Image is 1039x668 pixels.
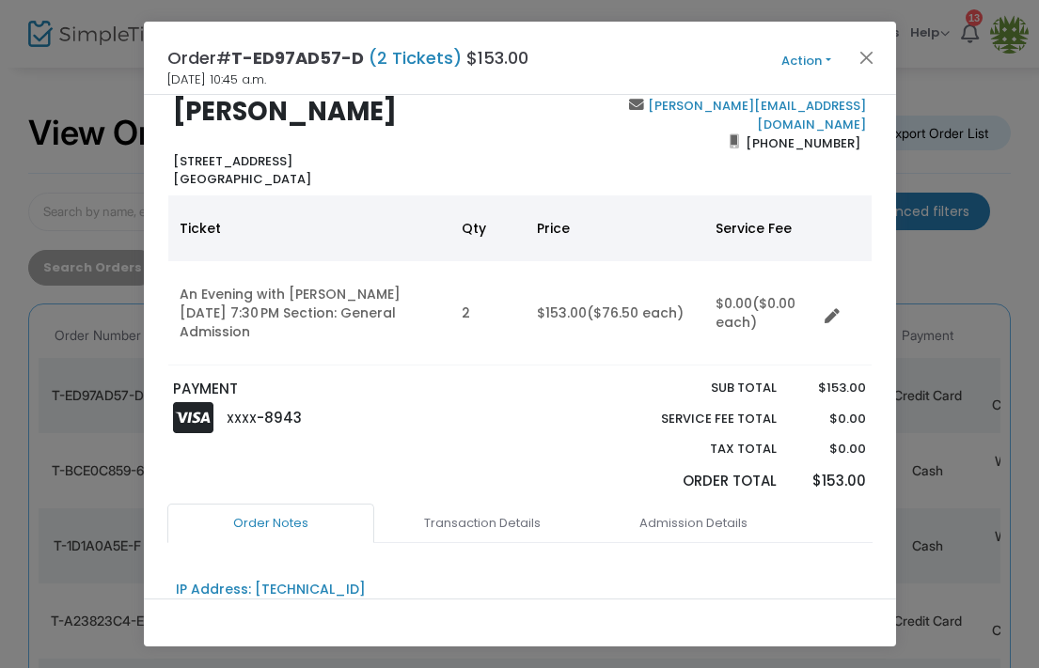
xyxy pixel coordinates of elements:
p: $153.00 [795,379,866,397]
th: Qty [450,195,526,261]
td: $0.00 [704,261,817,365]
a: Order Notes [167,504,374,543]
span: ($0.00 each) [716,294,795,332]
p: Order Total [618,471,778,492]
button: Close [854,45,878,70]
td: An Evening with [PERSON_NAME] [DATE] 7:30 PM Section: General Admission [168,261,450,365]
div: IP Address: [TECHNICAL_ID] [176,580,366,599]
a: [PERSON_NAME][EMAIL_ADDRESS][DOMAIN_NAME] [644,97,866,133]
h4: Order# $153.00 [167,45,528,70]
p: $0.00 [795,440,866,458]
td: $153.00 [526,261,704,365]
span: [PHONE_NUMBER] [739,128,866,158]
b: [STREET_ADDRESS] [GEOGRAPHIC_DATA] [173,152,311,189]
p: Tax Total [618,440,778,458]
span: -8943 [257,408,302,427]
b: [PERSON_NAME] [173,93,397,130]
p: Service Fee Total [618,410,778,428]
th: Price [526,195,704,261]
a: Admission Details [590,504,797,543]
th: Service Fee [704,195,817,261]
p: Sub total [618,379,778,397]
th: Ticket [168,195,450,261]
span: (2 Tickets) [364,46,466,70]
span: ($76.50 each) [587,303,684,322]
td: 2 [450,261,526,365]
p: $0.00 [795,410,866,428]
p: $153.00 [795,471,866,492]
a: Transaction Details [379,504,586,543]
span: T-ED97AD57-D [231,46,364,70]
span: XXXX [227,411,257,427]
div: Data table [168,195,872,365]
span: [DATE] 10:45 a.m. [167,70,266,89]
p: PAYMENT [173,379,511,400]
button: Action [750,51,863,71]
